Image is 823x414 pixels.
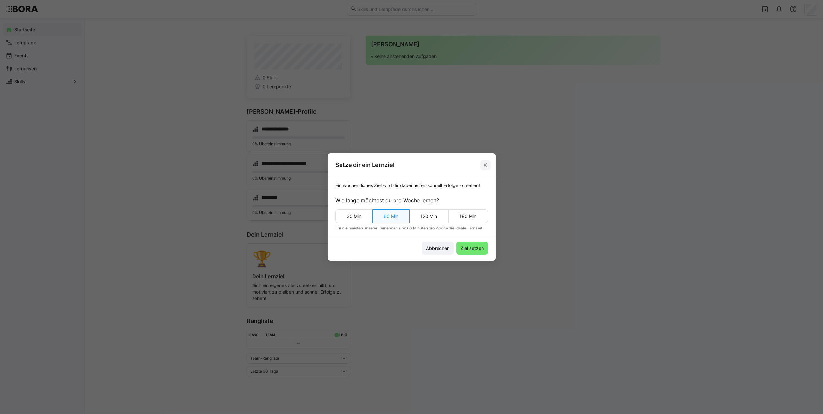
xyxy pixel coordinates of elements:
span: Abbrechen [425,245,450,252]
h3: Setze dir ein Lernziel [335,161,395,169]
button: Ziel setzen [456,242,488,255]
span: Für die meisten unserer Lernenden sind 60 Minuten pro Woche die ideale Lernzeit. [335,226,488,231]
p: Ein wöchentliches Ziel wird dir dabei helfen schnell Erfolge zu sehen! [335,182,488,189]
eds-button-option: 30 Min [335,209,373,223]
button: Abbrechen [422,242,454,255]
eds-button-option: 120 Min [409,209,449,223]
span: Ziel setzen [460,245,485,252]
eds-button-option: 60 Min [372,209,410,223]
p: Wie lange möchtest du pro Woche lernen? [335,196,488,204]
eds-button-option: 180 Min [448,209,488,223]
